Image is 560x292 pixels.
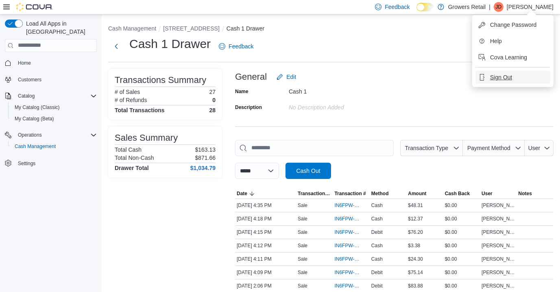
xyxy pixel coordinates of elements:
[18,93,35,99] span: Catalog
[235,140,394,156] input: This is a search bar. As you type, the results lower in the page will automatically filter.
[494,2,503,12] div: Jodi Duke
[298,256,307,262] p: Sale
[15,91,97,101] span: Catalog
[108,38,124,54] button: Next
[8,113,100,124] button: My Catalog (Beta)
[334,202,360,209] span: IN6FPW-2066355
[416,3,434,11] input: Dark Mode
[15,75,45,85] a: Customers
[525,140,553,156] button: User
[235,241,296,251] div: [DATE] 4:12 PM
[209,89,216,95] p: 27
[408,269,423,276] span: $75.14
[296,189,333,198] button: Transaction Type
[334,256,360,262] span: IN6FPW-2066318
[443,189,480,198] button: Cash Back
[443,268,480,277] div: $0.00
[528,145,540,151] span: User
[235,254,296,264] div: [DATE] 4:11 PM
[467,145,510,151] span: Payment Method
[334,242,360,249] span: IN6FPW-2066321
[416,11,417,12] span: Dark Mode
[400,140,463,156] button: Transaction Type
[129,36,211,52] h1: Cash 1 Drawer
[15,159,39,168] a: Settings
[482,216,515,222] span: [PERSON_NAME]
[289,85,398,95] div: Cash 1
[408,242,420,249] span: $3.38
[298,242,307,249] p: Sale
[296,167,320,175] span: Cash Out
[475,35,550,48] button: Help
[408,190,426,197] span: Amount
[18,132,42,138] span: Operations
[15,74,97,85] span: Customers
[11,114,57,124] a: My Catalog (Beta)
[463,140,525,156] button: Payment Method
[115,97,147,103] h6: # of Refunds
[490,37,502,45] span: Help
[2,129,100,141] button: Operations
[212,97,216,103] p: 0
[482,242,515,249] span: [PERSON_NAME]
[2,57,100,69] button: Home
[2,90,100,102] button: Catalog
[370,189,406,198] button: Method
[445,190,470,197] span: Cash Back
[11,142,97,151] span: Cash Management
[15,130,97,140] span: Operations
[371,190,389,197] span: Method
[235,200,296,210] div: [DATE] 4:35 PM
[235,227,296,237] div: [DATE] 4:15 PM
[108,25,156,32] button: Cash Management
[286,73,296,81] span: Edit
[11,102,97,112] span: My Catalog (Classic)
[371,283,383,289] span: Debit
[15,158,97,168] span: Settings
[408,283,423,289] span: $83.88
[229,42,253,50] span: Feedback
[371,229,383,235] span: Debit
[11,102,63,112] a: My Catalog (Classic)
[195,155,216,161] p: $871.66
[237,190,247,197] span: Date
[15,58,34,68] a: Home
[334,227,368,237] button: IN6FPW-2066325
[298,269,307,276] p: Sale
[23,20,97,36] span: Load All Apps in [GEOGRAPHIC_DATA]
[489,2,490,12] p: |
[15,58,97,68] span: Home
[408,256,423,262] span: $24.30
[163,25,219,32] button: [STREET_ADDRESS]
[334,281,368,291] button: IN6FPW-2066160
[490,53,527,61] span: Cova Learning
[227,25,264,32] button: Cash 1 Drawer
[195,146,216,153] p: $163.13
[496,2,502,12] span: JD
[15,130,45,140] button: Operations
[371,256,383,262] span: Cash
[289,101,398,111] div: No Description added
[334,254,368,264] button: IN6FPW-2066318
[334,190,366,197] span: Transaction #
[519,190,532,197] span: Notes
[334,283,360,289] span: IN6FPW-2066160
[482,269,515,276] span: [PERSON_NAME]
[115,155,154,161] h6: Total Non-Cash
[371,202,383,209] span: Cash
[443,214,480,224] div: $0.00
[235,88,248,95] label: Name
[115,165,149,171] h4: Drawer Total
[482,202,515,209] span: [PERSON_NAME]
[8,141,100,152] button: Cash Management
[385,3,410,11] span: Feedback
[235,214,296,224] div: [DATE] 4:18 PM
[115,146,142,153] h6: Total Cash
[405,145,448,151] span: Transaction Type
[448,2,486,12] p: Growers Retail
[443,227,480,237] div: $0.00
[18,76,41,83] span: Customers
[235,281,296,291] div: [DATE] 2:06 PM
[235,104,262,111] label: Description
[2,157,100,169] button: Settings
